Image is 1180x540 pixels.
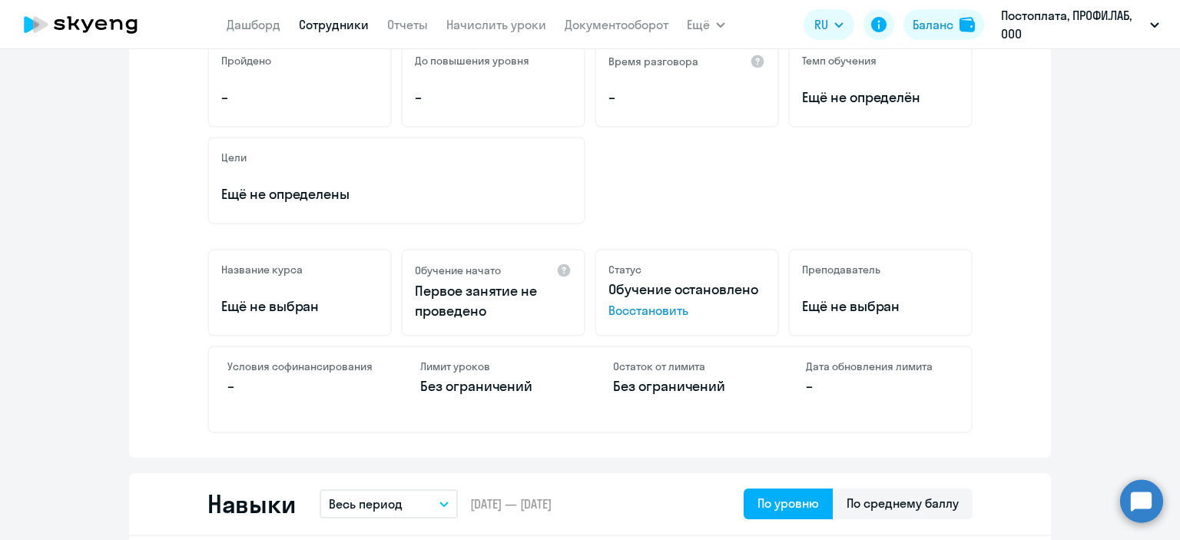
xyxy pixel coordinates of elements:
p: Первое занятие не проведено [415,281,572,321]
h4: Дата обновления лимита [806,359,953,373]
h5: Темп обучения [802,54,877,68]
span: Обучение остановлено [608,280,758,298]
span: Ещё не определён [802,88,959,108]
h5: Преподаватель [802,263,880,277]
h4: Условия софинансирования [227,359,374,373]
p: Весь период [329,495,403,513]
img: balance [960,17,975,32]
a: Дашборд [227,17,280,32]
button: Постоплата, ПРОФИ.ЛАБ, ООО [993,6,1167,43]
h5: Цели [221,151,247,164]
span: Восстановить [608,301,765,320]
p: Ещё не определены [221,184,572,204]
button: Балансbalance [903,9,984,40]
p: Без ограничений [613,376,760,396]
button: Ещё [687,9,725,40]
h5: Название курса [221,263,303,277]
span: RU [814,15,828,34]
h5: Время разговора [608,55,698,68]
span: Ещё [687,15,710,34]
p: – [806,376,953,396]
h2: Навыки [207,489,295,519]
h5: Пройдено [221,54,271,68]
p: Ещё не выбран [802,297,959,316]
p: Без ограничений [420,376,567,396]
h5: До повышения уровня [415,54,529,68]
h4: Лимит уроков [420,359,567,373]
button: Весь период [320,489,458,518]
button: RU [804,9,854,40]
span: [DATE] — [DATE] [470,495,552,512]
div: По среднему баллу [847,494,959,512]
p: – [608,88,765,108]
div: Баланс [913,15,953,34]
a: Начислить уроки [446,17,546,32]
p: Ещё не выбран [221,297,378,316]
h5: Статус [608,263,641,277]
h5: Обучение начато [415,263,501,277]
div: По уровню [757,494,819,512]
a: Отчеты [387,17,428,32]
p: – [415,88,572,108]
p: – [221,88,378,108]
p: – [227,376,374,396]
a: Сотрудники [299,17,369,32]
p: Постоплата, ПРОФИ.ЛАБ, ООО [1001,6,1144,43]
h4: Остаток от лимита [613,359,760,373]
a: Документооборот [565,17,668,32]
